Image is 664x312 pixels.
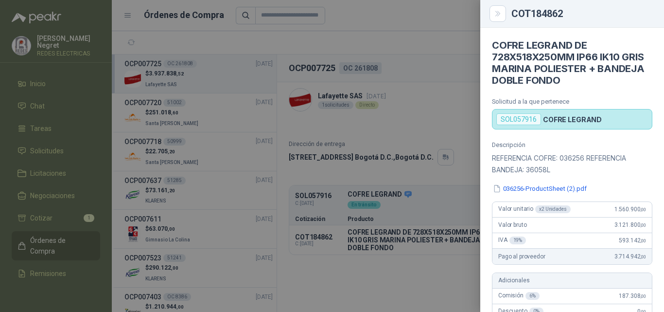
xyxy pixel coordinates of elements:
span: 1.560.900 [614,206,646,213]
span: 3.714.942 [614,253,646,260]
h4: COFRE LEGRAND DE 728X518X250MM IP66 IK10 GRIS MARINA POLIESTER + BANDEJA DOBLE FONDO [492,39,652,86]
div: 19 % [509,237,526,244]
p: REFERENCIA COFRE: 036256 REFERENCIA BANDEJA: 36058L [492,152,652,176]
button: 036256-ProductSheet (2).pdf [492,184,588,194]
span: ,00 [640,294,646,299]
button: Close [492,8,504,19]
span: Valor unitario [498,205,571,213]
span: 187.308 [619,293,646,299]
span: IVA [498,237,526,244]
p: COFRE LEGRAND [543,115,602,124]
span: ,00 [640,207,646,212]
div: COT184862 [511,9,652,18]
div: Adicionales [492,273,652,289]
span: ,00 [640,254,646,259]
span: Comisión [498,292,540,300]
span: 3.121.800 [614,221,646,228]
div: 6 % [525,292,540,300]
span: Valor bruto [498,221,526,228]
span: ,00 [640,222,646,228]
span: ,00 [640,238,646,243]
p: Descripción [492,141,652,148]
p: Solicitud a la que pertenece [492,98,652,105]
span: 593.142 [619,237,646,244]
div: SOL057916 [496,113,541,125]
div: x 2 Unidades [535,205,571,213]
span: Pago al proveedor [498,253,545,260]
